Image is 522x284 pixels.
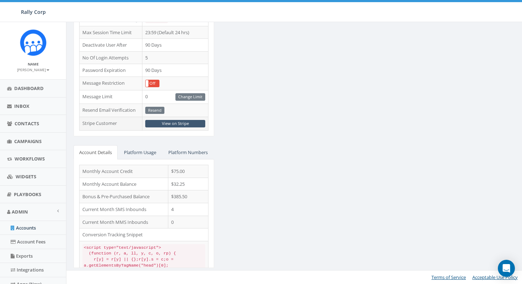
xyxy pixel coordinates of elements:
span: Contacts [15,120,39,127]
span: Workflows [15,156,45,162]
span: Widgets [16,173,36,180]
td: Resend Email Verification [80,104,142,117]
td: Current Month MMS Inbounds [80,216,168,228]
span: Inbox [14,103,29,109]
a: Platform Usage [118,145,162,160]
a: Account Details [74,145,118,160]
small: Name [28,62,39,67]
td: Message Restriction [80,77,142,90]
td: $32.25 [168,178,208,190]
td: Current Month SMS Inbounds [80,203,168,216]
td: 90 Days [142,64,208,77]
span: Rally Corp [21,9,46,15]
td: 90 Days [142,39,208,52]
td: Stripe Customer [80,117,142,131]
td: Monthly Account Credit [80,165,168,178]
img: Icon_1.png [20,29,47,56]
td: 0 [168,216,208,228]
div: Open Intercom Messenger [498,260,515,277]
td: Password Expiration [80,64,142,77]
td: Message Limit [80,90,142,104]
label: Off [146,80,159,87]
td: Deactivate User After [80,39,142,52]
td: $385.50 [168,190,208,203]
a: Acceptable Use Policy [472,274,518,280]
td: Max Session Time Limit [80,26,142,39]
a: View on Stripe [145,120,205,127]
small: [PERSON_NAME] [17,67,49,72]
span: Campaigns [14,138,42,144]
td: No Of Login Attempts [80,51,142,64]
td: Bonus & Pre-Purchased Balance [80,190,168,203]
div: OnOff [145,80,159,87]
td: Conversion Tracking Snippet [80,228,208,241]
td: 0 [142,90,208,104]
td: 23:59 (Default 24 hrs) [142,26,208,39]
span: Dashboard [14,85,44,91]
span: Playbooks [14,191,41,198]
a: Terms of Service [431,274,466,280]
span: Admin [12,209,28,215]
td: $75.00 [168,165,208,178]
a: [PERSON_NAME] [17,66,49,73]
td: Monthly Account Balance [80,178,168,190]
td: 4 [168,203,208,216]
td: 5 [142,51,208,64]
a: Platform Numbers [163,145,213,160]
